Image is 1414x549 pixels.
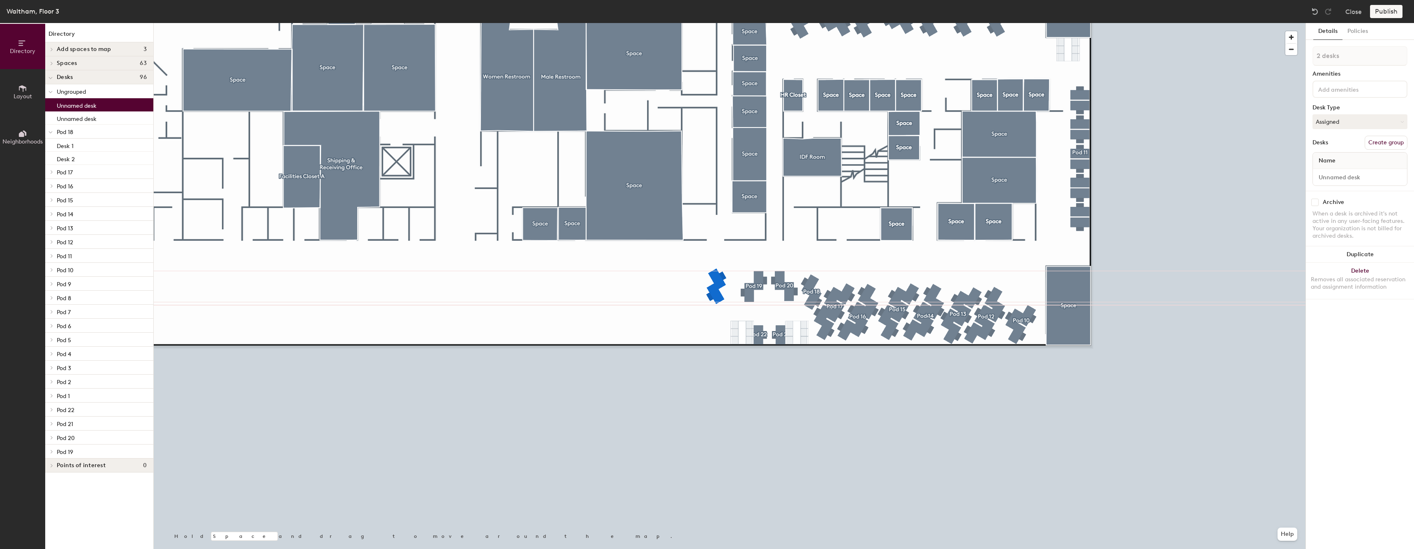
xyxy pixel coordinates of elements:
button: Details [1313,23,1342,40]
div: Removes all associated reservation and assignment information [1311,276,1409,291]
span: Spaces [57,60,77,67]
span: Pod 11 [57,253,72,260]
span: Pod 17 [57,169,73,176]
span: Neighborhoods [2,138,43,145]
span: Pod 2 [57,379,71,386]
h1: Directory [45,30,153,42]
button: DeleteRemoves all associated reservation and assignment information [1306,263,1414,299]
span: Pod 12 [57,239,73,246]
div: Archive [1323,199,1344,206]
div: Amenities [1312,71,1407,77]
span: Pod 16 [57,183,73,190]
span: Pod 3 [57,365,71,372]
span: Pod 15 [57,197,73,204]
button: Duplicate [1306,246,1414,263]
span: Pod 7 [57,309,71,316]
span: Pod 18 [57,129,73,136]
span: Pod 14 [57,211,73,218]
span: Pod 10 [57,267,74,274]
span: Pod 4 [57,351,71,358]
span: Name [1315,153,1340,168]
span: Points of interest [57,462,106,469]
p: Desk 1 [57,140,74,150]
p: Desk 2 [57,153,75,163]
span: 63 [140,60,147,67]
span: Pod 8 [57,295,71,302]
button: Policies [1342,23,1373,40]
span: Pod 1 [57,393,70,400]
span: 96 [140,74,147,81]
div: Desk Type [1312,104,1407,111]
span: 0 [143,462,147,469]
img: Redo [1324,7,1332,16]
span: Pod 9 [57,281,71,288]
button: Create group [1365,136,1407,150]
span: Pod 6 [57,323,71,330]
button: Help [1278,528,1297,541]
p: Unnamed desk [57,100,97,109]
span: Pod 21 [57,421,73,428]
div: Waltham, Floor 3 [7,6,59,16]
p: Unnamed desk [57,113,97,123]
span: Desks [57,74,73,81]
span: Add spaces to map [57,46,111,53]
input: Add amenities [1317,84,1391,94]
span: Pod 13 [57,225,73,232]
button: Close [1345,5,1362,18]
span: Pod 5 [57,337,71,344]
div: When a desk is archived it's not active in any user-facing features. Your organization is not bil... [1312,210,1407,240]
span: 3 [143,46,147,53]
span: Directory [10,48,35,55]
span: Layout [14,93,32,100]
input: Unnamed desk [1315,171,1405,183]
div: Desks [1312,139,1328,146]
img: Undo [1311,7,1319,16]
button: Assigned [1312,114,1407,129]
span: Pod 19 [57,449,73,456]
span: Pod 20 [57,435,75,442]
span: Ungrouped [57,88,86,95]
span: Pod 22 [57,407,74,414]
